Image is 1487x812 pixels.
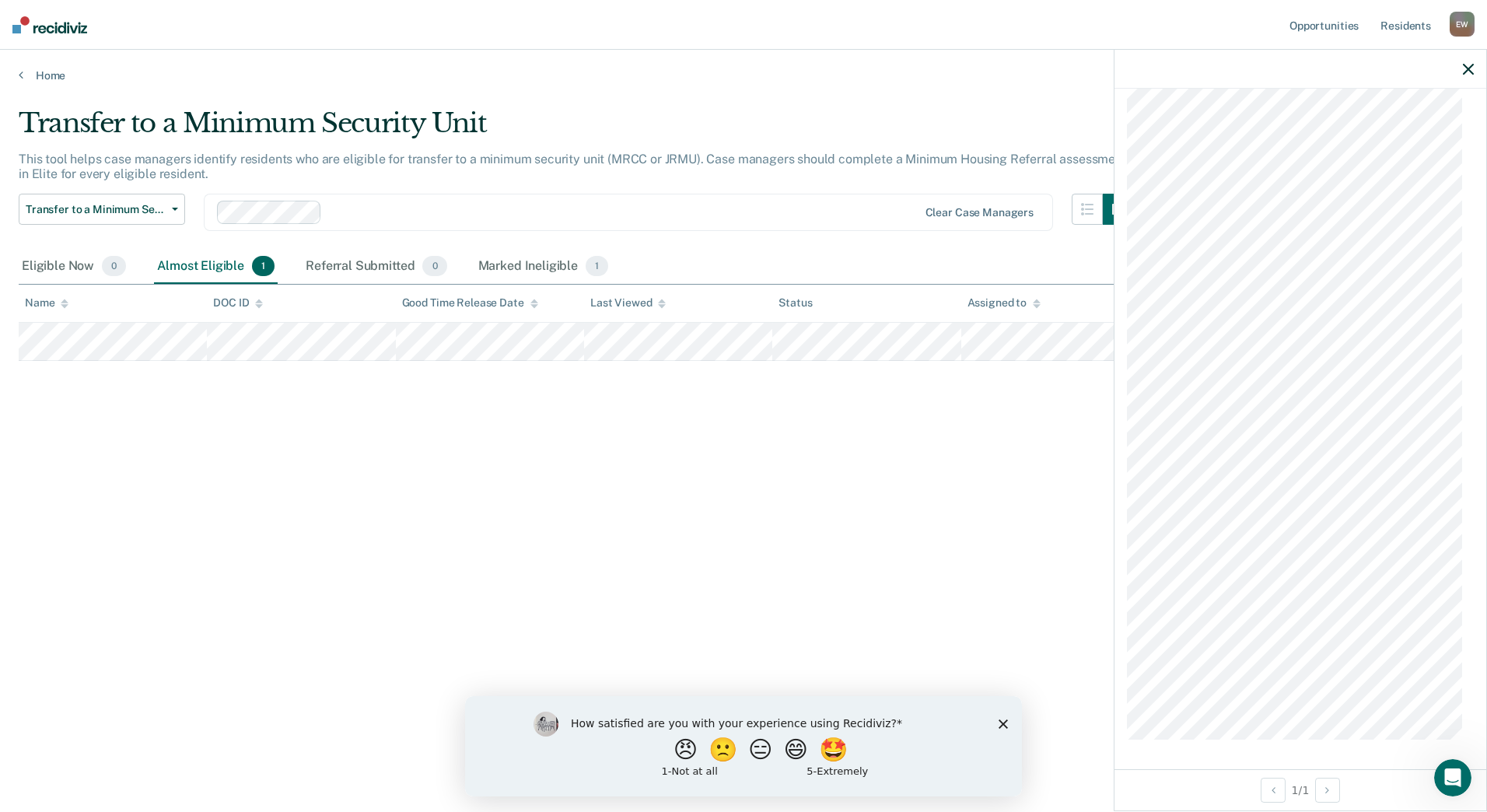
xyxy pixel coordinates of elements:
div: Transfer to a Minimum Security Unit [19,107,1134,152]
div: Marked Ineligible [475,250,612,284]
span: 0 [422,256,446,276]
span: Transfer to a Minimum Security Unit [26,203,166,216]
div: Good Time Release Date [402,296,538,310]
div: Last Viewed [590,296,666,310]
div: Assigned to [967,296,1041,310]
div: Clear case managers [925,206,1034,219]
button: Previous Opportunity [1261,778,1286,803]
img: Recidiviz [12,16,87,33]
iframe: Survey by Kim from Recidiviz [465,696,1022,796]
span: 1 [586,256,608,276]
span: 1 [252,256,275,276]
div: Eligible Now [19,250,129,284]
div: Referral Submitted [303,250,450,284]
iframe: Intercom live chat [1434,759,1471,796]
button: Next Opportunity [1315,778,1340,803]
span: 0 [102,256,126,276]
div: E W [1450,12,1475,37]
p: This tool helps case managers identify residents who are eligible for transfer to a minimum secur... [19,152,1127,181]
div: Status [778,296,812,310]
div: Almost Eligible [154,250,278,284]
div: Name [25,296,68,310]
a: Home [19,68,1468,82]
div: DOC ID [213,296,263,310]
div: 1 / 1 [1114,769,1486,810]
